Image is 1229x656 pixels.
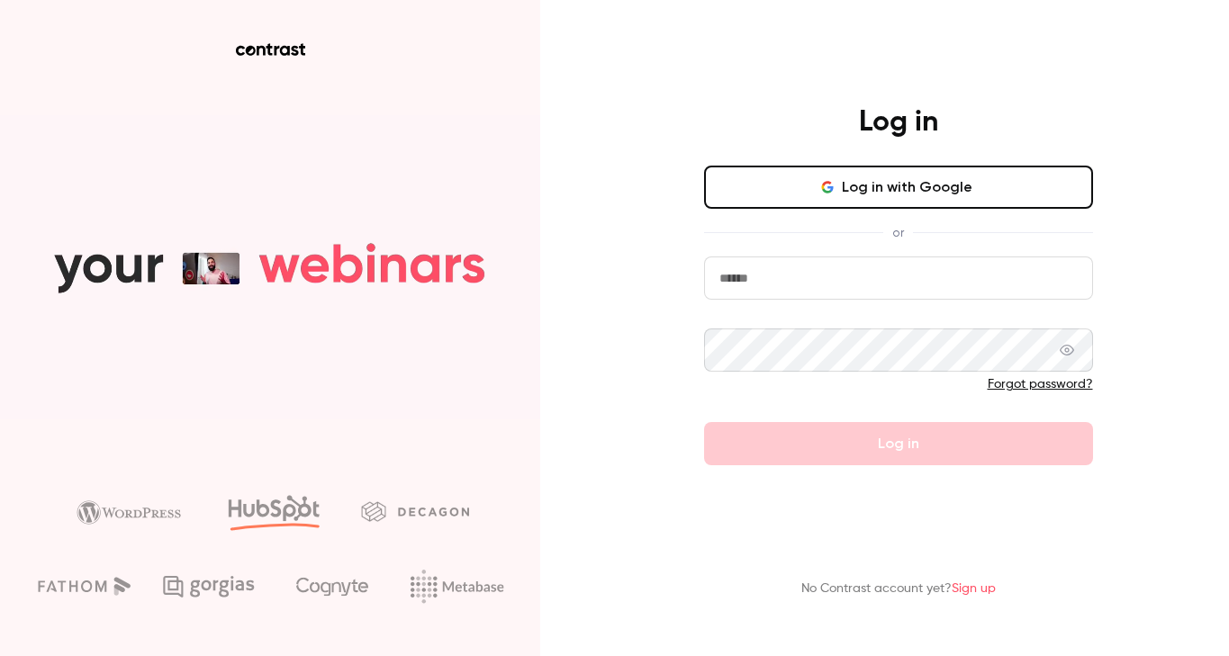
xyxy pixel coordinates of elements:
[801,580,996,598] p: No Contrast account yet?
[952,582,996,595] a: Sign up
[704,166,1093,209] button: Log in with Google
[883,223,913,242] span: or
[988,378,1093,391] a: Forgot password?
[859,104,938,140] h4: Log in
[361,501,469,521] img: decagon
